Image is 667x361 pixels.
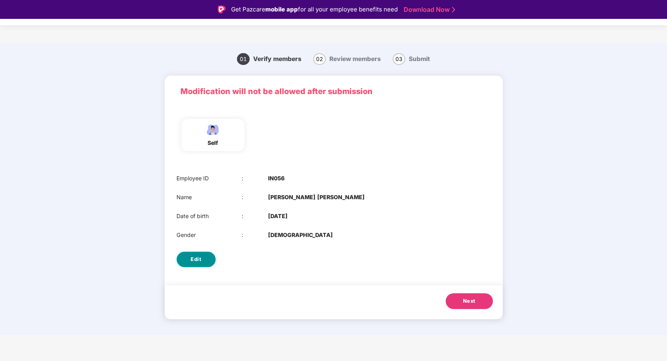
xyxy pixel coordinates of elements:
img: Stroke [452,6,455,14]
div: : [242,174,268,183]
div: Gender [176,231,242,239]
b: IN056 [268,174,285,183]
b: [DEMOGRAPHIC_DATA] [268,231,333,239]
span: Submit [409,55,430,63]
button: Edit [176,252,216,267]
span: Next [463,297,476,305]
span: 03 [393,53,405,65]
span: Review members [329,55,381,63]
div: : [242,193,268,202]
img: svg+xml;base64,PHN2ZyBpZD0iRW1wbG95ZWVfbWFsZSIgeG1sbnM9Imh0dHA6Ly93d3cudzMub3JnLzIwMDAvc3ZnIiB3aW... [203,123,223,137]
img: Logo [218,6,226,13]
div: : [242,212,268,220]
div: Name [176,193,242,202]
span: Verify members [253,55,301,63]
span: 01 [237,53,250,65]
b: [PERSON_NAME] [PERSON_NAME] [268,193,365,202]
strong: mobile app [265,6,298,13]
div: : [242,231,268,239]
p: Modification will not be allowed after submission [180,85,487,98]
span: Edit [191,255,201,263]
span: 02 [313,53,326,65]
div: Employee ID [176,174,242,183]
button: Next [446,293,493,309]
div: Date of birth [176,212,242,220]
div: Get Pazcare for all your employee benefits need [231,5,398,14]
div: self [203,139,223,147]
a: Download Now [404,6,453,14]
b: [DATE] [268,212,288,220]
